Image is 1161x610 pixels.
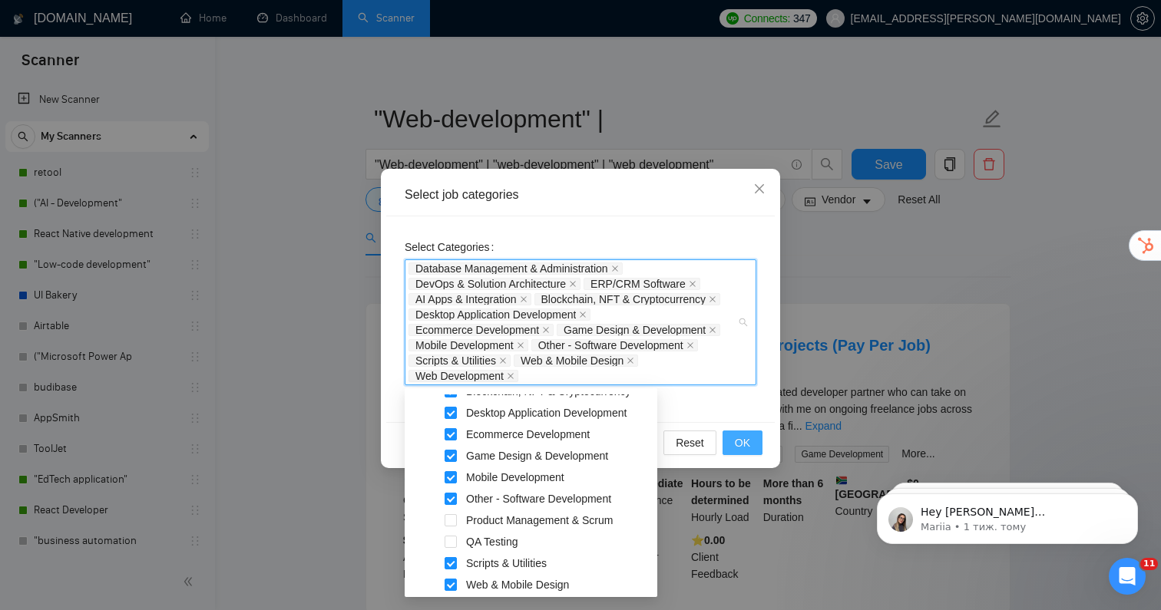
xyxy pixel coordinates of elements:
[709,326,716,334] span: close
[1109,558,1146,595] iframe: Intercom live chat
[709,295,716,303] span: close
[463,404,654,422] span: Desktop Application Development
[590,279,686,289] span: ERP/CRM Software
[499,357,507,364] span: close
[686,341,694,349] span: close
[854,461,1161,569] iframe: Intercom notifications повідомлення
[517,341,524,349] span: close
[415,279,566,289] span: DevOps & Solution Architecture
[408,339,528,351] span: Mobile Development
[663,430,716,455] button: Reset
[521,370,524,382] input: Select Categories
[463,511,654,529] span: Product Management & Scrum
[463,468,654,486] span: Mobile Development
[557,324,720,336] span: Game Design & Development
[463,575,654,594] span: Web & Mobile Design
[415,371,504,381] span: Web Development
[564,325,706,335] span: Game Design & Development
[466,557,547,569] span: Scripts & Utilities
[569,280,577,288] span: close
[408,370,518,382] span: Web Development
[405,235,500,259] label: Select Categories
[463,554,654,572] span: Scripts & Utilities
[415,309,576,320] span: Desktop Application Development
[463,490,654,508] span: Other - Software Development
[534,293,720,305] span: Blockchain, NFT & Cryptocurrency
[408,278,580,290] span: DevOps & Solution Architecture
[466,514,613,526] span: Product Management & Scrum
[538,340,683,351] span: Other - Software Development
[415,294,517,305] span: AI Apps & Integration
[689,280,696,288] span: close
[520,295,528,303] span: close
[466,450,608,462] span: Game Design & Development
[408,293,531,305] span: AI Apps & Integration
[627,357,634,364] span: close
[405,186,756,203] div: Select job categories
[521,355,623,366] span: Web & Mobile Design
[542,326,550,334] span: close
[463,447,654,465] span: Game Design & Development
[739,169,780,210] button: Close
[466,579,569,591] span: Web & Mobile Design
[408,262,623,275] span: Database Management & Administration
[408,324,554,336] span: Ecommerce Development
[466,428,590,440] span: Ecommerce Development
[463,533,654,551] span: QA Testing
[408,354,511,367] span: Scripts & Utilities
[415,355,496,366] span: Scripts & Utilities
[466,493,611,505] span: Other - Software Development
[466,471,564,483] span: Mobile Development
[463,425,654,443] span: Ecommerce Development
[611,265,619,272] span: close
[579,311,587,318] span: close
[735,434,750,451] span: OK
[723,430,762,455] button: OK
[531,339,698,351] span: Other - Software Development
[514,354,638,367] span: Web & Mobile Design
[584,278,700,290] span: ERP/CRM Software
[415,263,608,274] span: Database Management & Administration
[466,536,518,548] span: QA Testing
[466,407,627,419] span: Desktop Application Development
[1140,558,1158,570] span: 11
[541,294,706,305] span: Blockchain, NFT & Cryptocurrency
[415,340,514,351] span: Mobile Development
[415,325,539,335] span: Ecommerce Development
[408,308,590,321] span: Desktop Application Development
[753,183,766,195] span: close
[676,434,704,451] span: Reset
[507,372,514,380] span: close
